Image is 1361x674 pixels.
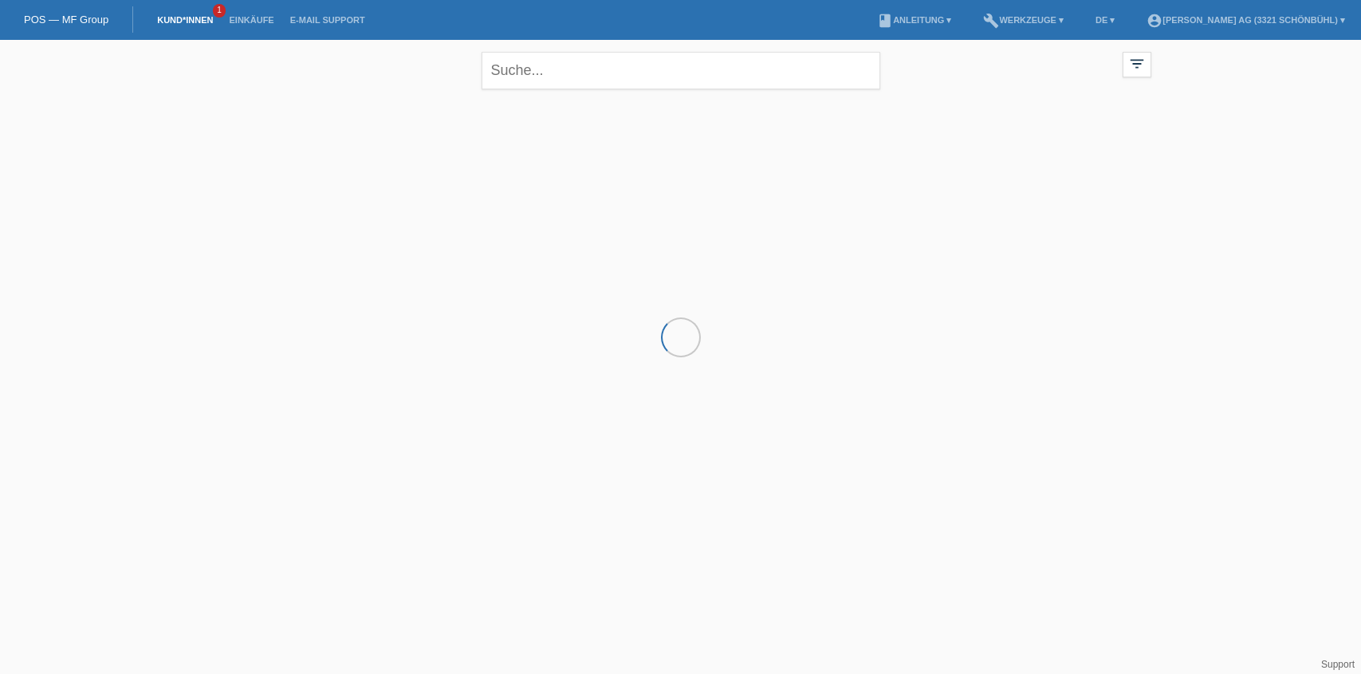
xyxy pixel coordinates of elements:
[983,13,999,29] i: build
[482,52,880,89] input: Suche...
[1321,659,1355,670] a: Support
[1139,15,1353,25] a: account_circle[PERSON_NAME] AG (3321 Schönbühl) ▾
[213,4,226,18] span: 1
[1088,15,1123,25] a: DE ▾
[975,15,1072,25] a: buildWerkzeuge ▾
[221,15,281,25] a: Einkäufe
[1147,13,1162,29] i: account_circle
[282,15,373,25] a: E-Mail Support
[877,13,893,29] i: book
[149,15,221,25] a: Kund*innen
[1128,55,1146,73] i: filter_list
[24,14,108,26] a: POS — MF Group
[869,15,959,25] a: bookAnleitung ▾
